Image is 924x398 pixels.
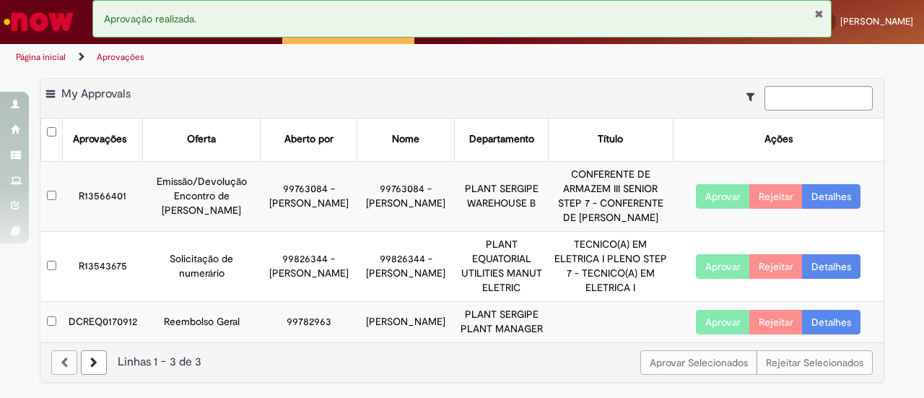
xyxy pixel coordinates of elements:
td: [PERSON_NAME] [357,301,454,342]
td: 99782963 [260,301,357,342]
button: Fechar Notificação [814,8,824,20]
th: Aprovações [63,118,143,161]
button: Rejeitar [749,184,803,209]
button: Rejeitar [749,254,803,279]
div: Aberto por [284,132,334,147]
td: CONFERENTE DE ARMAZEM III SENIOR STEP 7 - CONFERENTE DE [PERSON_NAME] [549,161,673,231]
button: Aprovar [696,254,750,279]
i: Mostrar filtros para: Suas Solicitações [746,92,762,102]
td: Reembolso Geral [143,301,260,342]
td: PLANT SERGIPE PLANT MANAGER [454,301,548,342]
td: R13543675 [63,231,143,301]
td: 99763084 - [PERSON_NAME] [260,161,357,231]
td: R13566401 [63,161,143,231]
a: Detalhes [802,254,860,279]
img: ServiceNow [1,7,76,36]
a: Página inicial [16,51,66,63]
span: [PERSON_NAME] [840,15,913,27]
div: Oferta [187,132,216,147]
td: DCREQ0170912 [63,301,143,342]
div: Aprovações [73,132,126,147]
button: Aprovar [696,310,750,334]
span: Aprovação realizada. [104,12,196,25]
span: My Approvals [61,87,131,101]
button: Rejeitar [749,310,803,334]
a: Detalhes [802,310,860,334]
a: Detalhes [802,184,860,209]
td: Solicitação de numerário [143,231,260,301]
td: PLANT SERGIPE WAREHOUSE B [454,161,548,231]
td: PLANT EQUATORIAL UTILITIES MANUT ELETRIC [454,231,548,301]
td: 99763084 - [PERSON_NAME] [357,161,454,231]
ul: Trilhas de página [11,44,605,71]
div: Departamento [469,132,534,147]
div: Linhas 1 − 3 de 3 [51,354,873,371]
button: Aprovar [696,184,750,209]
td: TECNICO(A) EM ELETRICA I PLENO STEP 7 - TECNICO(A) EM ELETRICA I [549,231,673,301]
div: Nome [392,132,419,147]
td: Emissão/Devolução Encontro de [PERSON_NAME] [143,161,260,231]
td: 99826344 - [PERSON_NAME] [260,231,357,301]
div: Ações [764,132,793,147]
td: 99826344 - [PERSON_NAME] [357,231,454,301]
div: Título [598,132,623,147]
a: Aprovações [97,51,144,63]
